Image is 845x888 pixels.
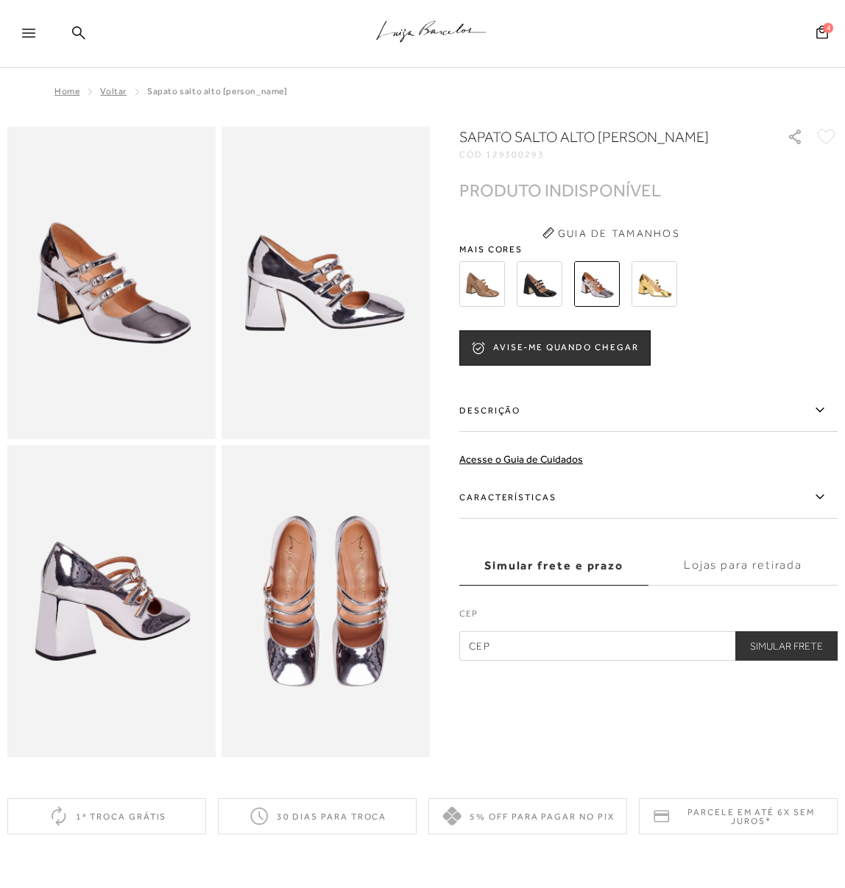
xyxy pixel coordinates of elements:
[459,476,838,519] label: Características
[222,127,430,439] img: image
[459,182,661,198] div: PRODUTO INDISPONÍVEL
[147,86,288,96] span: SAPATO SALTO ALTO [PERSON_NAME]
[7,445,216,758] img: image
[100,86,127,96] a: Voltar
[459,150,754,159] div: CÓD:
[735,631,838,661] button: Simular Frete
[459,261,505,307] img: SAPATO MARY JANE EM VERNIZ BEGE ARGILA COM SALTO ALTO BLOCO
[648,546,838,586] label: Lojas para retirada
[812,24,832,44] button: 4
[222,445,430,758] img: image
[428,798,627,834] div: 5% off para pagar no PIX
[574,261,620,307] img: SAPATO SALTO ALTO MARY JANE PRATA
[459,245,838,254] span: Mais cores
[459,546,648,586] label: Simular frete e prazo
[823,23,833,33] span: 4
[459,127,735,147] h1: SAPATO SALTO ALTO [PERSON_NAME]
[7,127,216,439] img: image
[7,798,206,834] div: 1ª troca grátis
[459,330,651,366] button: AVISE-ME QUANDO CHEGAR
[459,631,838,661] input: CEP
[517,261,562,307] img: SAPATO MARY JANE EM VERNIZ PRETO COM SALTO ALTO BLOCO
[486,149,545,160] span: 129300293
[54,86,79,96] a: Home
[632,261,677,307] img: SAPATO SALTO ALTO MARY JANE SPECCHIO DOURADO
[459,607,838,628] label: CEP
[459,453,583,465] a: Acesse o Guia de Cuidados
[537,221,685,245] button: Guia de Tamanhos
[639,798,838,834] div: Parcele em até 6x sem juros*
[459,389,838,432] label: Descrição
[218,798,417,834] div: 30 dias para troca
